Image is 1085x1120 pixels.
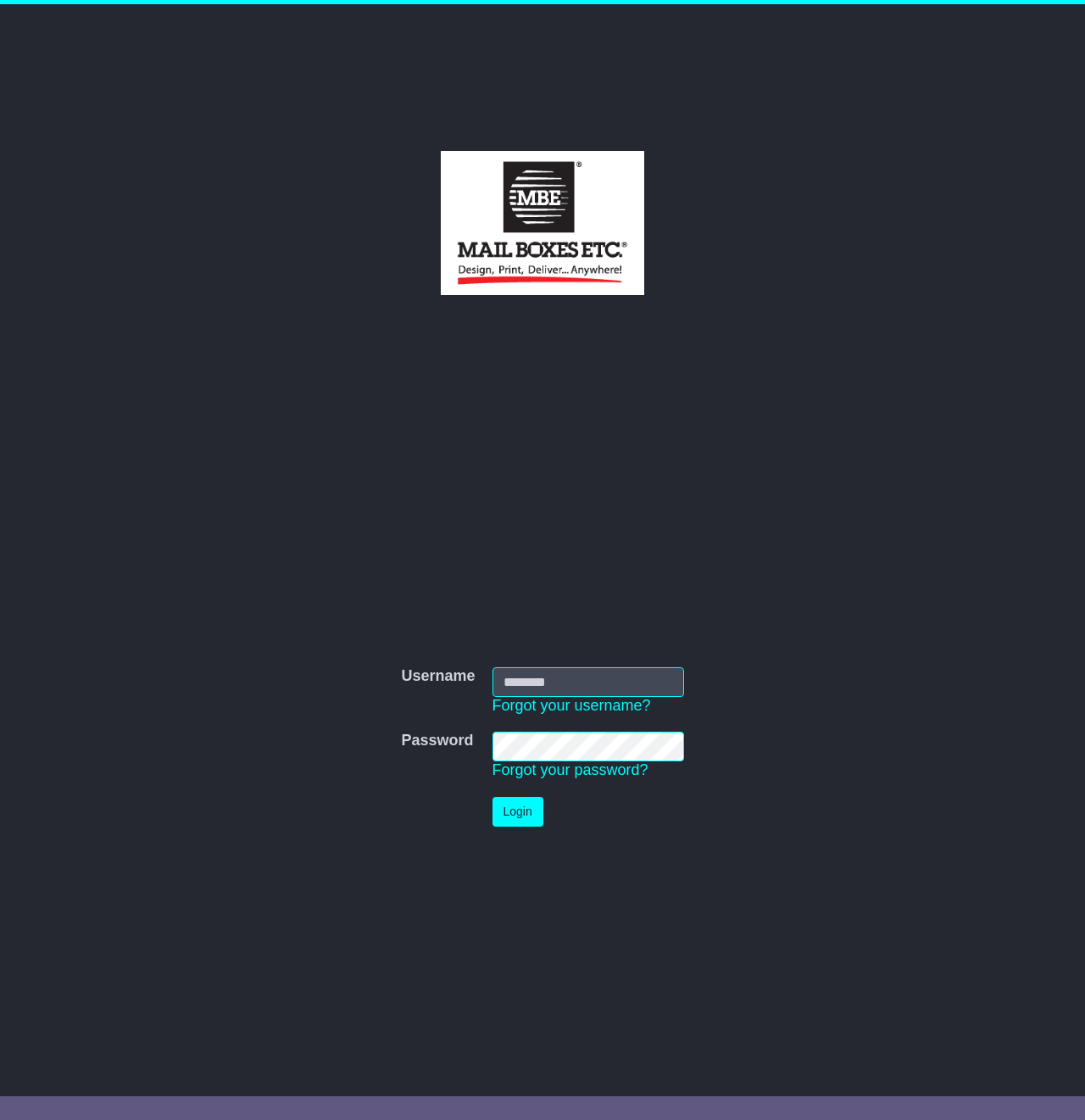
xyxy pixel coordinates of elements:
[401,732,473,750] label: Password
[492,761,648,778] a: Forgot your password?
[492,797,543,827] button: Login
[492,697,651,714] a: Forgot your username?
[441,151,644,295] img: Lillypods Pty Ltd
[401,667,475,686] label: Username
